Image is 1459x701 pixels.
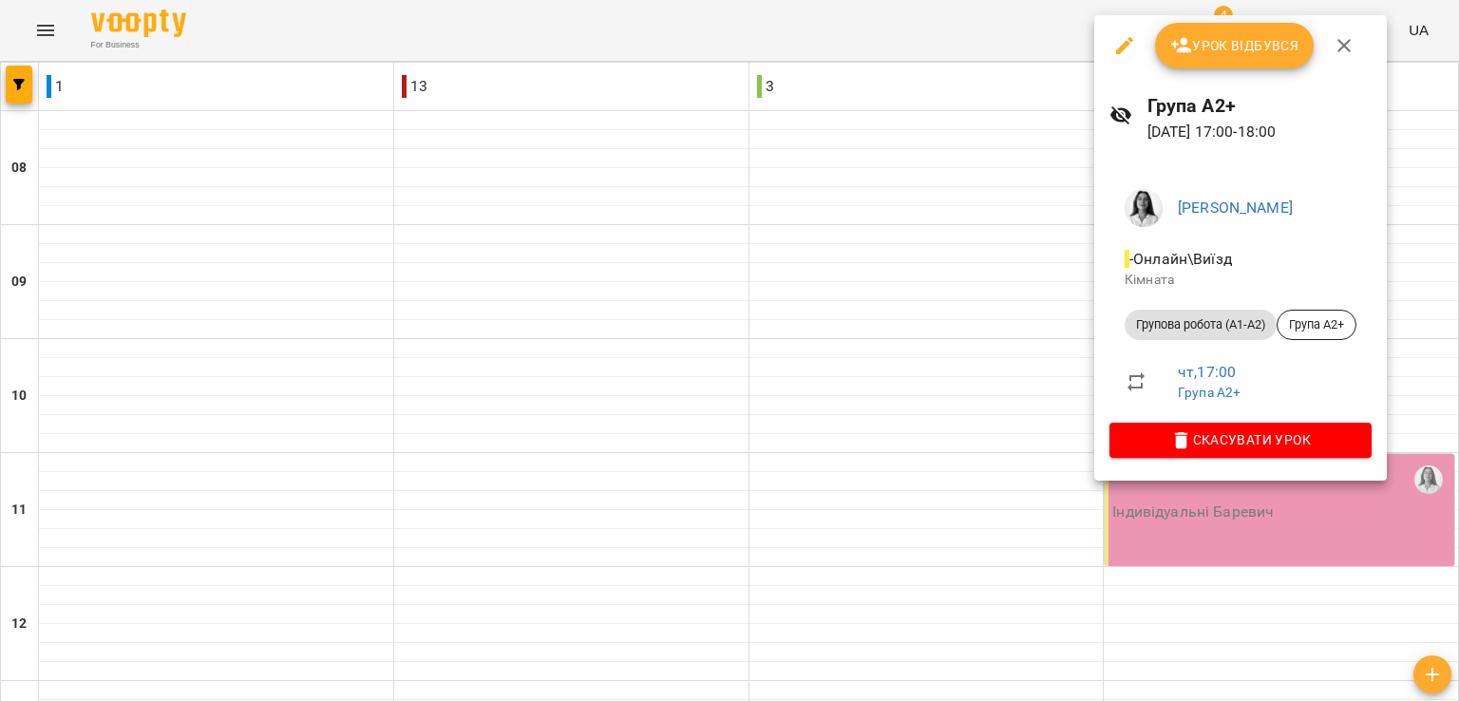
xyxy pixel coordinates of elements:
[1170,34,1299,57] span: Урок відбувся
[1178,363,1236,381] a: чт , 17:00
[1147,91,1372,121] h6: Група А2+
[1125,316,1277,333] span: Групова робота (А1-А2)
[1155,23,1315,68] button: Урок відбувся
[1125,271,1356,290] p: Кімната
[1277,310,1356,340] div: Група А2+
[1147,121,1372,143] p: [DATE] 17:00 - 18:00
[1125,189,1163,227] img: 458f18c70d13cc9d040a5d3c767cc536.JPG
[1125,250,1236,268] span: - Онлайн\Виїзд
[1109,423,1372,457] button: Скасувати Урок
[1178,385,1241,400] a: Група А2+
[1125,428,1356,451] span: Скасувати Урок
[1178,199,1293,217] a: [PERSON_NAME]
[1278,316,1355,333] span: Група А2+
